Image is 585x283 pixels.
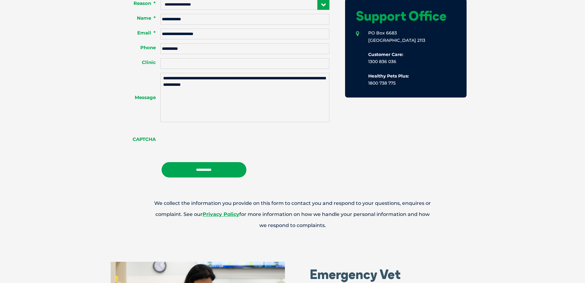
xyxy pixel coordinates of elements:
[118,45,161,51] label: Phone
[118,94,161,101] label: Message
[356,30,456,87] li: PO Box 6683 [GEOGRAPHIC_DATA] 2113 1300 836 036 1800 738 775
[356,10,456,22] h1: Support Office
[310,268,473,281] h2: Emergency Vet
[118,15,161,21] label: Name
[368,52,403,57] b: Customer Care:
[160,128,254,152] iframe: reCAPTCHA
[203,211,239,217] a: Privacy Policy
[118,0,161,6] label: Reason
[118,136,161,142] label: CAPTCHA
[118,59,161,66] label: Clinic
[368,73,409,79] b: Healthy Pets Plus:
[132,198,453,231] p: We collect the information you provide on this form to contact you and respond to your questions,...
[118,30,161,36] label: Email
